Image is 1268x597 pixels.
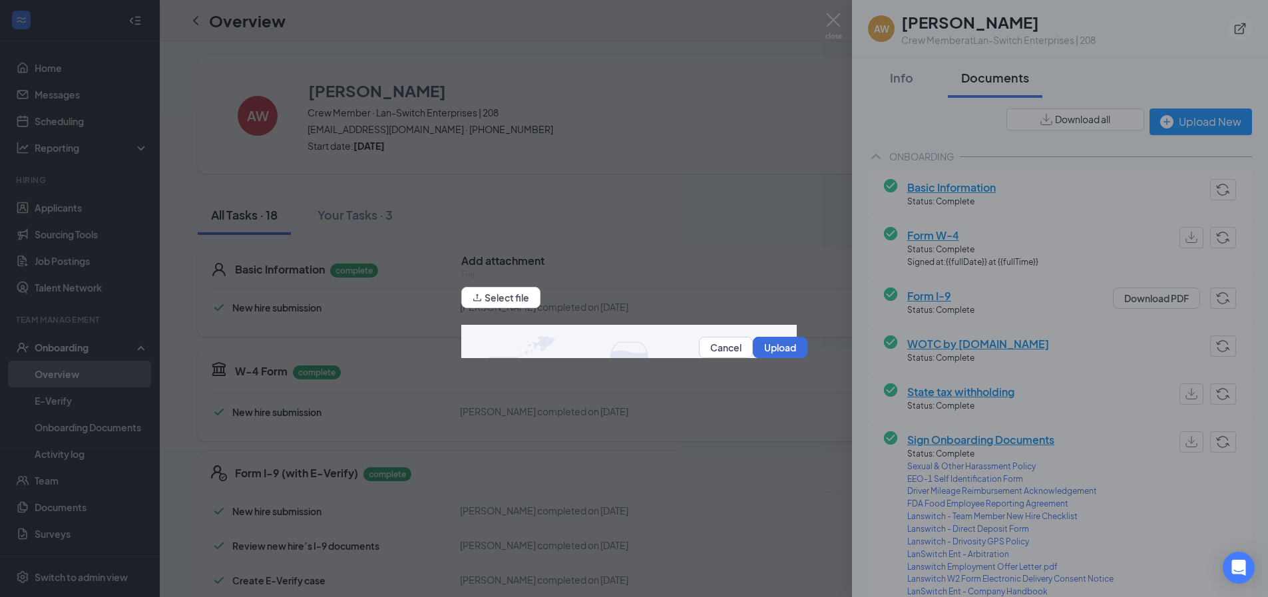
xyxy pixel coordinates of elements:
[1223,552,1255,584] div: Open Intercom Messenger
[753,337,807,358] button: Upload
[461,270,475,280] label: File
[461,254,544,268] h3: Add attachment
[461,287,540,308] button: upload Select file
[473,293,482,302] span: upload
[461,294,540,304] span: upload Select file
[699,337,753,358] button: Cancel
